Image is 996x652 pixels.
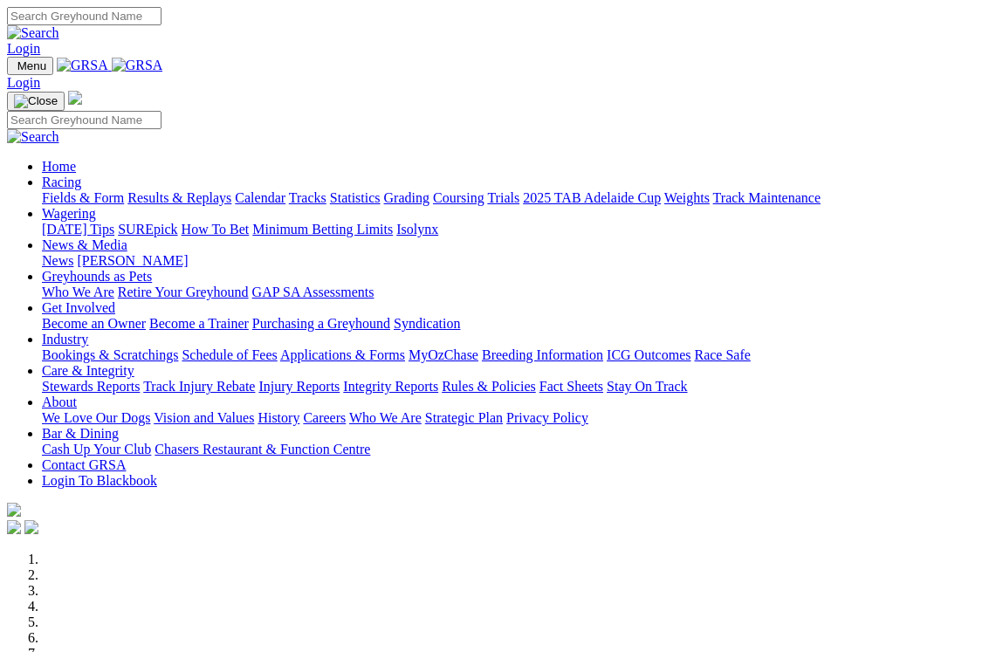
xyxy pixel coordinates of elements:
a: Purchasing a Greyhound [252,316,390,331]
a: Injury Reports [258,379,340,394]
img: twitter.svg [24,520,38,534]
a: Integrity Reports [343,379,438,394]
a: Bar & Dining [42,426,119,441]
img: GRSA [57,58,108,73]
a: Results & Replays [127,190,231,205]
a: News & Media [42,237,127,252]
img: facebook.svg [7,520,21,534]
img: logo-grsa-white.png [7,503,21,517]
a: Grading [384,190,429,205]
span: Menu [17,59,46,72]
div: Racing [42,190,989,206]
a: Applications & Forms [280,347,405,362]
a: Bookings & Scratchings [42,347,178,362]
a: Isolynx [396,222,438,237]
div: About [42,410,989,426]
a: Become an Owner [42,316,146,331]
a: History [258,410,299,425]
div: Industry [42,347,989,363]
a: Get Involved [42,300,115,315]
a: Syndication [394,316,460,331]
a: Become a Trainer [149,316,249,331]
img: Search [7,25,59,41]
a: Care & Integrity [42,363,134,378]
a: Login [7,41,40,56]
img: GRSA [112,58,163,73]
input: Search [7,7,161,25]
input: Search [7,111,161,129]
a: [PERSON_NAME] [77,253,188,268]
a: Fields & Form [42,190,124,205]
a: Coursing [433,190,484,205]
a: Who We Are [349,410,422,425]
a: MyOzChase [409,347,478,362]
a: Schedule of Fees [182,347,277,362]
div: Greyhounds as Pets [42,285,989,300]
a: How To Bet [182,222,250,237]
div: Wagering [42,222,989,237]
a: Strategic Plan [425,410,503,425]
a: Wagering [42,206,96,221]
a: Login To Blackbook [42,473,157,488]
img: logo-grsa-white.png [68,91,82,105]
a: Weights [664,190,710,205]
a: Home [42,159,76,174]
a: Fact Sheets [539,379,603,394]
a: Cash Up Your Club [42,442,151,456]
a: 2025 TAB Adelaide Cup [523,190,661,205]
a: Statistics [330,190,381,205]
a: News [42,253,73,268]
div: Get Involved [42,316,989,332]
a: Tracks [289,190,326,205]
a: Race Safe [694,347,750,362]
a: [DATE] Tips [42,222,114,237]
a: Track Maintenance [713,190,821,205]
a: Careers [303,410,346,425]
a: Rules & Policies [442,379,536,394]
a: Breeding Information [482,347,603,362]
button: Toggle navigation [7,57,53,75]
a: Minimum Betting Limits [252,222,393,237]
a: GAP SA Assessments [252,285,374,299]
a: Login [7,75,40,90]
img: Close [14,94,58,108]
a: Racing [42,175,81,189]
button: Toggle navigation [7,92,65,111]
div: Care & Integrity [42,379,989,395]
div: News & Media [42,253,989,269]
a: Greyhounds as Pets [42,269,152,284]
a: Vision and Values [154,410,254,425]
a: About [42,395,77,409]
a: Contact GRSA [42,457,126,472]
a: Chasers Restaurant & Function Centre [155,442,370,456]
div: Bar & Dining [42,442,989,457]
a: We Love Our Dogs [42,410,150,425]
a: Privacy Policy [506,410,588,425]
a: SUREpick [118,222,177,237]
a: ICG Outcomes [607,347,690,362]
a: Trials [487,190,519,205]
a: Calendar [235,190,285,205]
img: Search [7,129,59,145]
a: Who We Are [42,285,114,299]
a: Stewards Reports [42,379,140,394]
a: Stay On Track [607,379,687,394]
a: Industry [42,332,88,347]
a: Retire Your Greyhound [118,285,249,299]
a: Track Injury Rebate [143,379,255,394]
